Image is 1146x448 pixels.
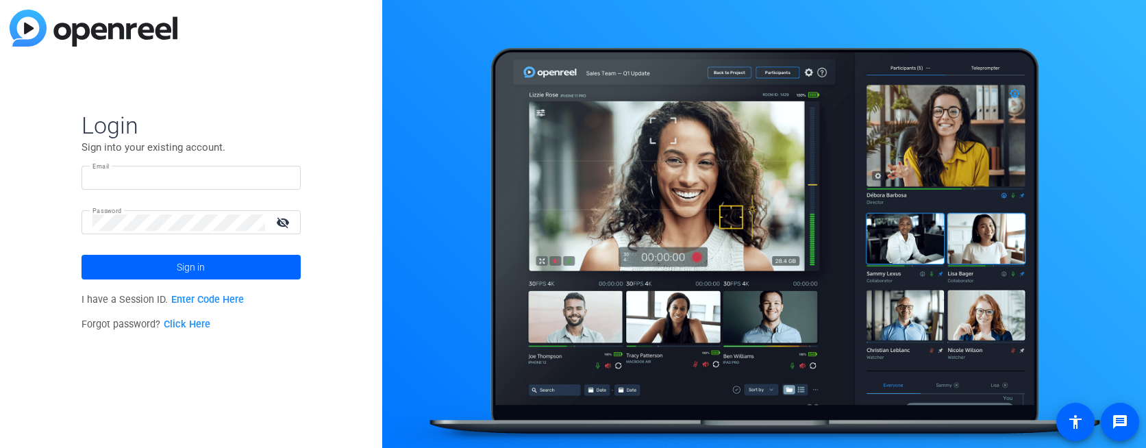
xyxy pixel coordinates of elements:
[82,319,210,330] span: Forgot password?
[92,170,290,186] input: Enter Email Address
[82,111,301,140] span: Login
[10,10,177,47] img: blue-gradient.svg
[268,212,301,232] mat-icon: visibility_off
[82,140,301,155] p: Sign into your existing account.
[82,255,301,279] button: Sign in
[92,207,122,214] mat-label: Password
[82,294,244,306] span: I have a Session ID.
[164,319,210,330] a: Click Here
[177,250,205,284] span: Sign in
[1112,414,1128,430] mat-icon: message
[1067,414,1084,430] mat-icon: accessibility
[171,294,244,306] a: Enter Code Here
[92,162,110,170] mat-label: Email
